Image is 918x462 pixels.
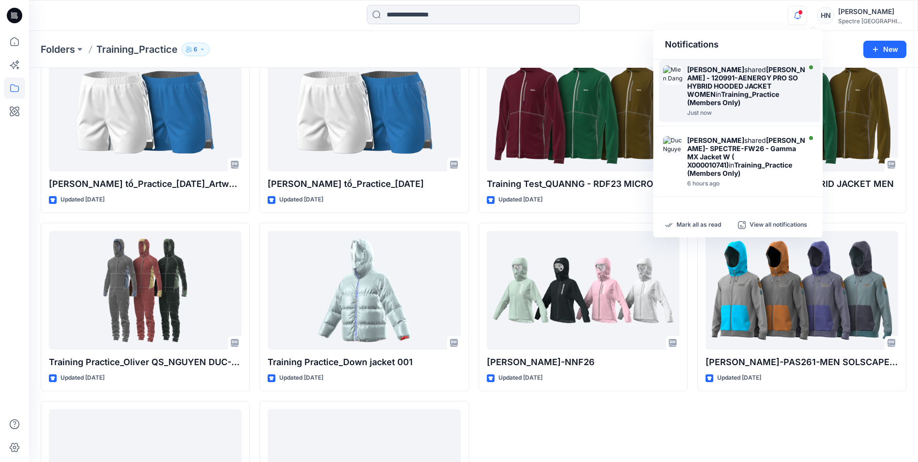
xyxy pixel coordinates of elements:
[687,65,805,98] strong: [PERSON_NAME] - 120991-AENERGY PRO SO HYBRID HOODED JACKET WOMEN
[49,355,241,369] p: Training Practice_Oliver QS_NGUYEN DUC-MAS26-TAIS HDM-Aenergy_FL T-SHIRT Men-FFINITY PANTS M-TEST
[663,65,682,85] img: Mien Dang - 120991-AENERGY PRO SO HYBRID HOODED JACKET WOMEN
[194,44,197,55] p: 6
[487,231,679,350] a: Hoa Nguyen-NNF26
[279,195,323,205] p: Updated [DATE]
[268,355,460,369] p: Training Practice_Down jacket 001
[268,53,460,171] a: Quang tồ_Practice_4Sep2025
[838,6,906,17] div: [PERSON_NAME]
[717,373,761,383] p: Updated [DATE]
[279,373,323,383] p: Updated [DATE]
[663,136,682,155] img: Duc Nguyen- SPECTRE-FW26 - Gamma MX Jacket W ( X000010741)
[687,136,744,144] strong: [PERSON_NAME]
[487,177,679,191] p: Training Test_QUANNG - RDF23 MICROGRID JACKET MEN
[687,180,807,187] div: Saturday, September 27, 2025 01:15
[487,355,679,369] p: [PERSON_NAME]-NNF26
[268,177,460,191] p: [PERSON_NAME] tồ_Practice_[DATE]
[49,231,241,350] a: Training Practice_Oliver QS_NGUYEN DUC-MAS26-TAIS HDM-Aenergy_FL T-SHIRT Men-FFINITY PANTS M-TEST
[498,195,542,205] p: Updated [DATE]
[49,177,241,191] p: [PERSON_NAME] tồ_Practice_[DATE]_Artworks
[706,231,898,350] a: HOA PHAM-PAS261-MEN SOLSCAPE ACTIVE
[498,373,542,383] p: Updated [DATE]
[687,136,805,169] strong: [PERSON_NAME]- SPECTRE-FW26 - Gamma MX Jacket W ( X000010741)
[653,30,823,60] div: Notifications
[96,43,178,56] p: Training_Practice
[181,43,210,56] button: 6
[687,65,744,74] strong: [PERSON_NAME]
[687,65,807,107] div: shared in
[60,373,105,383] p: Updated [DATE]
[49,53,241,171] a: Quang tồ_Practice_4Sep2025_Artworks
[706,355,898,369] p: [PERSON_NAME]-PAS261-MEN SOLSCAPE ACTIVE
[677,221,721,230] p: Mark all as read
[817,7,834,24] div: HN
[687,161,792,177] strong: Training_Practice (Members Only)
[60,195,105,205] p: Updated [DATE]
[687,136,807,177] div: shared in
[687,109,807,116] div: Saturday, September 27, 2025 07:40
[41,43,75,56] a: Folders
[750,221,807,230] p: View all notifications
[487,53,679,171] a: Training Test_QUANNG - RDF23 MICROGRID JACKET MEN
[687,90,779,107] strong: Training_Practice (Members Only)
[838,17,906,25] div: Spectre [GEOGRAPHIC_DATA]
[863,41,906,58] button: New
[268,231,460,350] a: Training Practice_Down jacket 001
